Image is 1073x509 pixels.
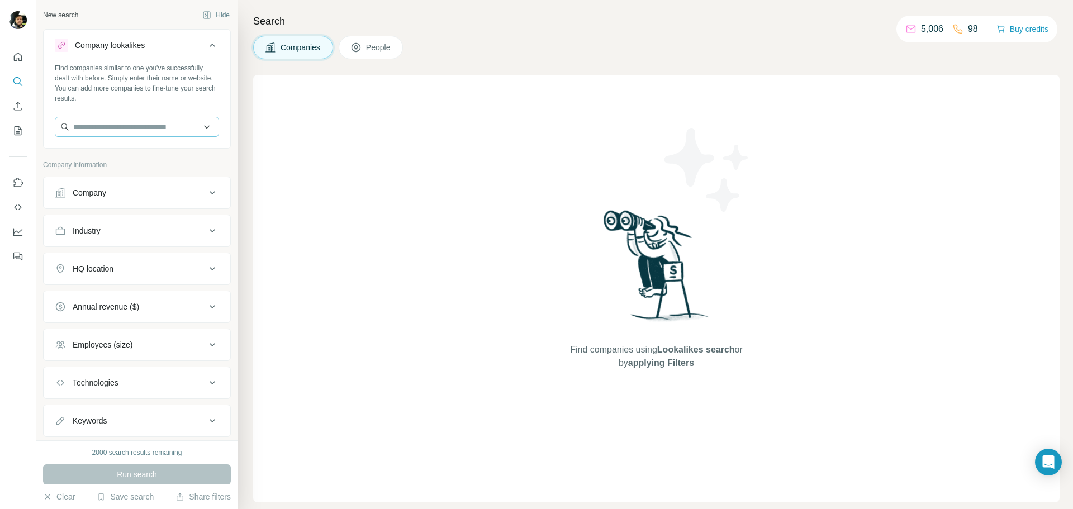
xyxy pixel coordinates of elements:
[43,10,78,20] div: New search
[55,63,219,103] div: Find companies similar to one you've successfully dealt with before. Simply enter their name or w...
[75,40,145,51] div: Company lookalikes
[44,179,230,206] button: Company
[73,377,118,388] div: Technologies
[44,293,230,320] button: Annual revenue ($)
[9,11,27,29] img: Avatar
[73,263,113,274] div: HQ location
[73,339,132,350] div: Employees (size)
[9,72,27,92] button: Search
[194,7,238,23] button: Hide
[657,120,757,220] img: Surfe Illustration - Stars
[9,197,27,217] button: Use Surfe API
[44,32,230,63] button: Company lookalikes
[9,96,27,116] button: Enrich CSV
[9,222,27,242] button: Dashboard
[44,407,230,434] button: Keywords
[921,22,943,36] p: 5,006
[43,160,231,170] p: Company information
[73,225,101,236] div: Industry
[628,358,694,368] span: applying Filters
[996,21,1048,37] button: Buy credits
[9,246,27,267] button: Feedback
[73,415,107,426] div: Keywords
[44,369,230,396] button: Technologies
[968,22,978,36] p: 98
[567,343,746,370] span: Find companies using or by
[73,301,139,312] div: Annual revenue ($)
[9,173,27,193] button: Use Surfe on LinkedIn
[73,187,106,198] div: Company
[253,13,1060,29] h4: Search
[44,331,230,358] button: Employees (size)
[43,491,75,502] button: Clear
[366,42,392,53] span: People
[92,448,182,458] div: 2000 search results remaining
[175,491,231,502] button: Share filters
[9,47,27,67] button: Quick start
[1035,449,1062,475] div: Open Intercom Messenger
[599,207,715,332] img: Surfe Illustration - Woman searching with binoculars
[281,42,321,53] span: Companies
[44,255,230,282] button: HQ location
[44,217,230,244] button: Industry
[657,345,735,354] span: Lookalikes search
[97,491,154,502] button: Save search
[9,121,27,141] button: My lists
